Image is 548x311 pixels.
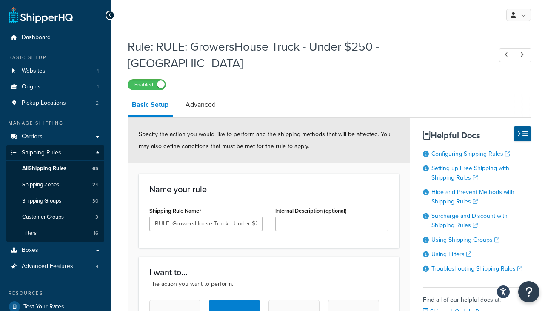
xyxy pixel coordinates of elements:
[423,131,531,140] h3: Helpful Docs
[139,130,391,151] span: Specify the action you would like to perform and the shipping methods that will be affected. You ...
[6,63,104,79] li: Websites
[22,83,41,91] span: Origins
[518,281,539,302] button: Open Resource Center
[6,79,104,95] a: Origins1
[22,197,61,205] span: Shipping Groups
[6,193,104,209] a: Shipping Groups30
[149,185,388,194] h3: Name your rule
[6,120,104,127] div: Manage Shipping
[431,164,509,182] a: Setting up Free Shipping with Shipping Rules
[92,197,98,205] span: 30
[23,303,64,311] span: Test Your Rates
[92,181,98,188] span: 24
[431,235,499,244] a: Using Shipping Groups
[6,145,104,161] a: Shipping Rules
[22,100,66,107] span: Pickup Locations
[6,63,104,79] a: Websites1
[515,48,531,62] a: Next Record
[92,165,98,172] span: 65
[181,94,220,115] a: Advanced
[431,188,514,206] a: Hide and Prevent Methods with Shipping Rules
[431,264,522,273] a: Troubleshooting Shipping Rules
[431,250,471,259] a: Using Filters
[6,95,104,111] a: Pickup Locations2
[6,79,104,95] li: Origins
[431,149,510,158] a: Configuring Shipping Rules
[96,100,99,107] span: 2
[6,177,104,193] li: Shipping Zones
[6,225,104,241] li: Filters
[6,145,104,242] li: Shipping Rules
[275,208,347,214] label: Internal Description (optional)
[149,208,201,214] label: Shipping Rule Name
[22,263,73,270] span: Advanced Features
[97,68,99,75] span: 1
[6,177,104,193] a: Shipping Zones24
[22,230,37,237] span: Filters
[22,34,51,41] span: Dashboard
[96,263,99,270] span: 4
[95,214,98,221] span: 3
[6,193,104,209] li: Shipping Groups
[6,243,104,258] a: Boxes
[128,94,173,117] a: Basic Setup
[22,214,64,221] span: Customer Groups
[6,54,104,61] div: Basic Setup
[94,230,98,237] span: 16
[6,30,104,46] a: Dashboard
[149,280,388,289] p: The action you want to perform.
[6,95,104,111] li: Pickup Locations
[22,68,46,75] span: Websites
[6,209,104,225] a: Customer Groups3
[431,211,508,230] a: Surcharge and Discount with Shipping Rules
[499,48,516,62] a: Previous Record
[6,259,104,274] a: Advanced Features4
[22,181,59,188] span: Shipping Zones
[22,149,61,157] span: Shipping Rules
[22,133,43,140] span: Carriers
[6,209,104,225] li: Customer Groups
[149,268,388,277] h3: I want to...
[6,290,104,297] div: Resources
[22,247,38,254] span: Boxes
[22,165,66,172] span: All Shipping Rules
[6,225,104,241] a: Filters16
[128,38,483,71] h1: Rule: RULE: GrowersHouse Truck - Under $250 - [GEOGRAPHIC_DATA]
[514,126,531,141] button: Hide Help Docs
[6,129,104,145] a: Carriers
[6,161,104,177] a: AllShipping Rules65
[6,259,104,274] li: Advanced Features
[128,80,166,90] label: Enabled
[97,83,99,91] span: 1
